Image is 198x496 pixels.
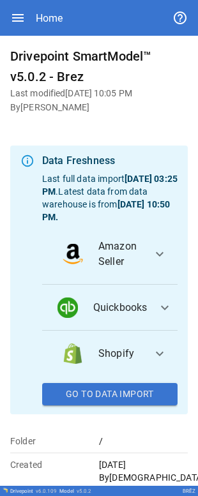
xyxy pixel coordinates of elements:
h6: By [PERSON_NAME] [10,101,188,115]
img: data_logo [63,343,83,364]
p: [DATE] [99,458,188,471]
img: data_logo [63,244,83,264]
p: Folder [10,435,99,447]
div: Data Freshness [42,153,178,169]
b: [DATE] 03:25 PM [42,174,178,197]
button: data_logoAmazon Seller [42,223,178,285]
img: data_logo [57,297,78,318]
span: v 6.0.109 [36,488,57,494]
button: Go To Data Import [42,383,178,406]
b: [DATE] 10:50 PM . [42,199,170,222]
p: Last full data import . Latest data from data warehouse is from [42,172,178,223]
h6: Drivepoint SmartModel™ v5.0.2 - Brez [10,46,188,87]
span: v 5.0.2 [77,488,91,494]
span: Amazon Seller [98,239,142,269]
div: Model [59,488,91,494]
p: / [99,435,188,447]
button: data_logoQuickbooks [42,285,178,331]
img: Drivepoint [3,488,8,493]
p: Created [10,458,99,471]
span: Quickbooks [93,300,148,315]
span: expand_more [152,346,167,361]
div: Home [36,12,63,24]
button: data_logoShopify [42,331,178,377]
div: Drivepoint [10,488,57,494]
span: expand_more [157,300,172,315]
span: expand_more [152,246,167,262]
span: Shopify [98,346,142,361]
h6: Last modified [DATE] 10:05 PM [10,87,188,101]
div: BRĒZ [183,488,195,494]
